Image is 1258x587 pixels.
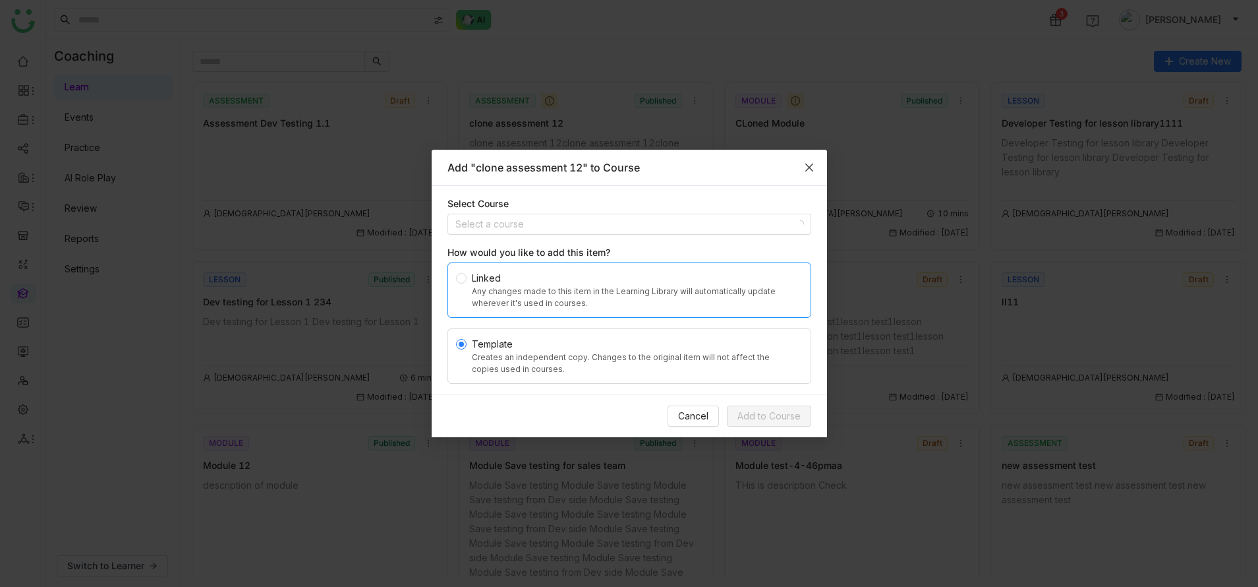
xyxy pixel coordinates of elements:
div: Template [472,337,797,352]
div: Add "clone assessment 12" to Course [447,160,811,175]
div: How would you like to add this item? [447,245,811,260]
div: Select Course [447,197,811,211]
div: Creates an independent copy. Changes to the original item will not affect the copies used in cour... [472,352,797,375]
span: Cancel [678,409,708,423]
div: Any changes made to this item in the Learning Library will automatically update wherever it's use... [472,286,797,309]
button: Add to Course [727,406,811,427]
div: Linked [472,271,797,286]
button: Cancel [668,406,719,427]
button: Close [791,150,827,185]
